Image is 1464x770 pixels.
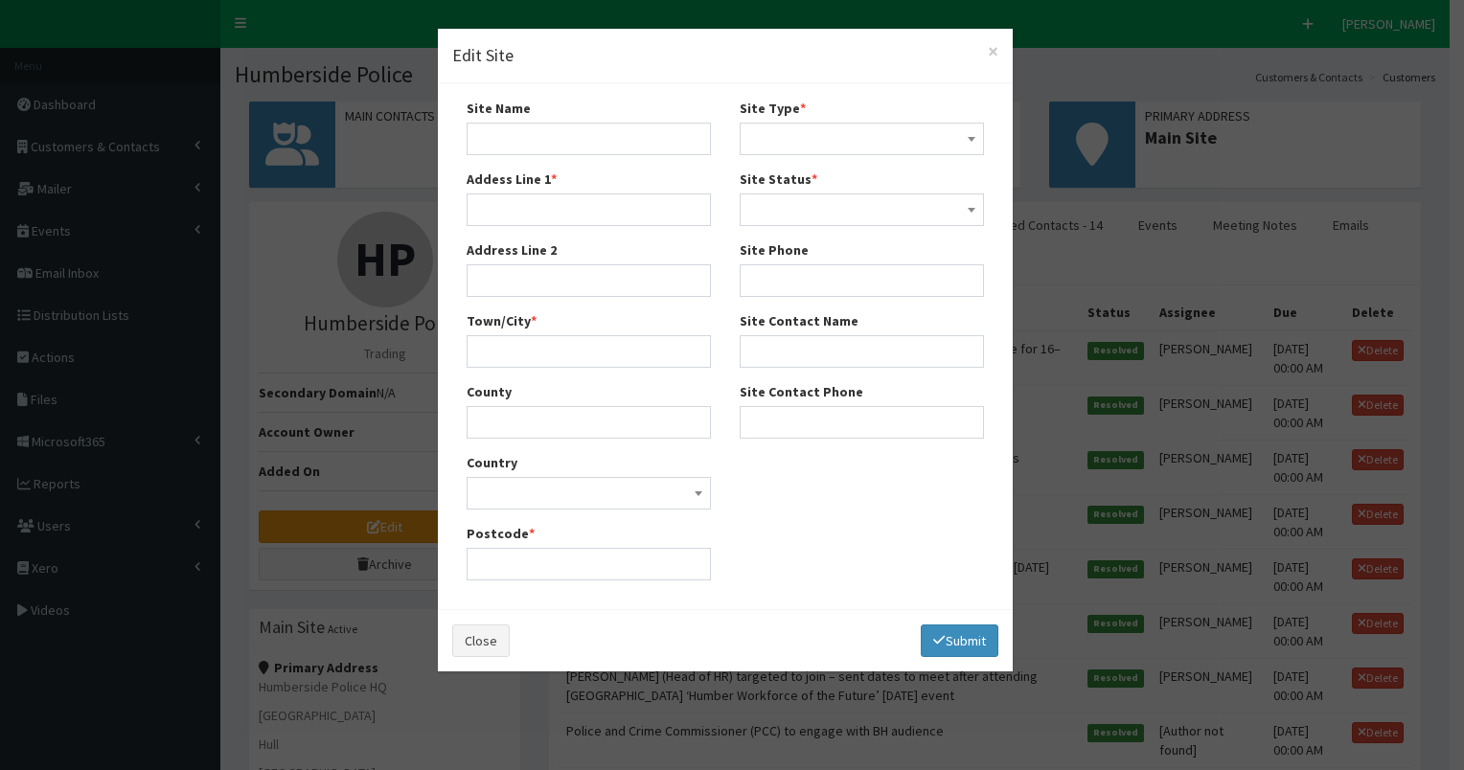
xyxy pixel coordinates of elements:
label: Site Contact Phone [740,382,863,401]
label: Address Line 2 [467,240,557,260]
label: Site Phone [740,240,809,260]
label: Addess Line 1 [467,170,557,189]
label: County [467,382,512,401]
label: Site Name [467,99,531,118]
label: Site Contact Name [740,311,858,330]
button: Close [452,624,510,657]
span: × [988,38,998,64]
h4: Edit Site [452,43,998,68]
button: Submit [921,624,997,657]
button: Close [988,41,998,61]
label: Country [467,453,517,472]
label: Postcode [467,524,535,543]
label: Site Status [740,170,817,189]
label: Site Type [740,99,806,118]
label: Town/City [467,311,537,330]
